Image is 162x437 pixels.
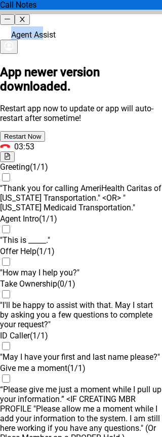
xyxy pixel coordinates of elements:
[15,14,29,25] button: close
[30,331,48,340] span: ( 1 / 1 )
[36,246,55,256] span: ( 1 / 1 )
[4,153,11,160] span: file-text
[19,16,25,22] span: close
[30,162,48,172] span: ( 1 / 1 )
[4,16,11,22] span: minus
[67,363,86,373] span: ( 1 / 1 )
[14,142,34,151] span: 03:53
[11,30,56,40] span: Agent Assist
[57,279,75,289] span: ( 0 / 1 )
[4,133,41,140] span: Restart Now
[39,214,57,224] span: ( 1 / 1 )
